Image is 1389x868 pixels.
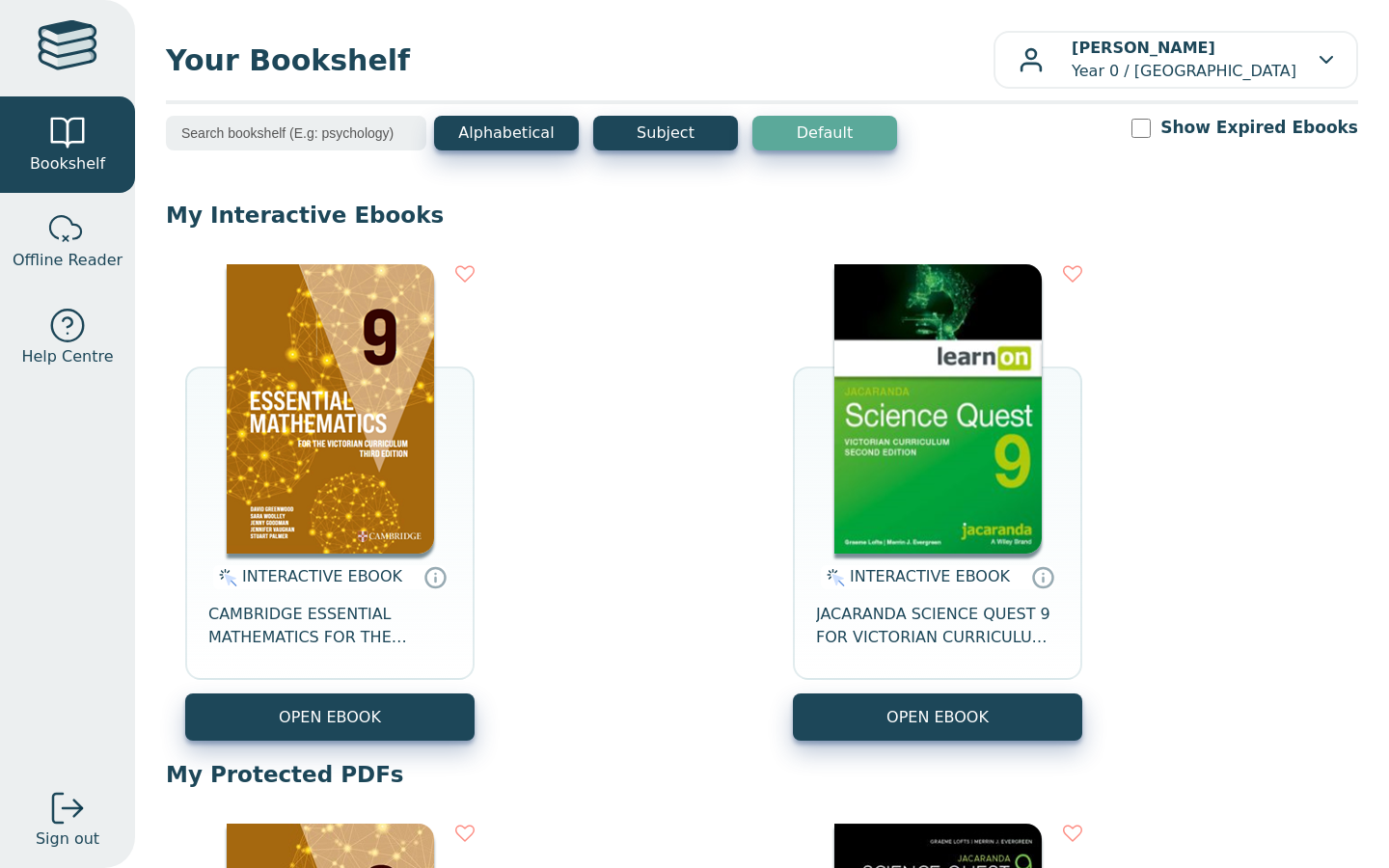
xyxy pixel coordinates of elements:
[21,345,113,368] span: Help Centre
[36,827,99,851] span: Sign out
[752,116,897,150] button: Default
[1031,565,1054,588] a: Interactive eBooks are accessed online via the publisher’s portal. They contain interactive resou...
[850,567,1010,585] span: INTERACTIVE EBOOK
[1072,39,1215,57] b: [PERSON_NAME]
[166,760,1358,789] p: My Protected PDFs
[793,693,1082,741] button: OPEN EBOOK
[30,152,105,176] span: Bookshelf
[1072,37,1296,83] p: Year 0 / [GEOGRAPHIC_DATA]
[423,565,447,588] a: Interactive eBooks are accessed online via the publisher’s portal. They contain interactive resou...
[242,567,402,585] span: INTERACTIVE EBOOK
[13,249,123,272] span: Offline Reader
[593,116,738,150] button: Subject
[185,693,475,741] button: OPEN EBOOK
[1160,116,1358,140] label: Show Expired Ebooks
[213,566,237,589] img: interactive.svg
[434,116,579,150] button: Alphabetical
[994,31,1358,89] button: [PERSON_NAME]Year 0 / [GEOGRAPHIC_DATA]
[166,201,1358,230] p: My Interactive Ebooks
[821,566,845,589] img: interactive.svg
[208,603,451,649] span: CAMBRIDGE ESSENTIAL MATHEMATICS FOR THE VICTORIAN CURRICULUM YEAR 9 EBOOK 3E
[166,116,426,150] input: Search bookshelf (E.g: psychology)
[227,264,434,554] img: 04b5599d-fef1-41b0-b233-59aa45d44596.png
[834,264,1042,554] img: 30be4121-5288-ea11-a992-0272d098c78b.png
[166,39,994,82] span: Your Bookshelf
[816,603,1059,649] span: JACARANDA SCIENCE QUEST 9 FOR VICTORIAN CURRICULUM LEARNON 2E EBOOK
